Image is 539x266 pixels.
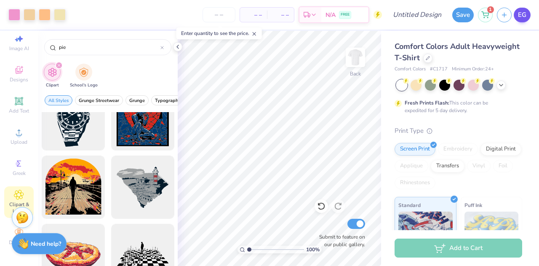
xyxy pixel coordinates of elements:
span: – – [272,11,289,19]
span: School's Logo [70,82,98,89]
div: Digital Print [480,143,521,156]
span: Add Text [9,107,29,114]
img: Standard [398,212,453,254]
img: Clipart Image [48,67,57,77]
span: Image AI [9,45,29,52]
button: Save [452,8,474,22]
img: Back [347,49,364,66]
div: Foil [493,160,513,172]
div: Enter quantity to see the price. [176,27,262,39]
span: Decorate [9,239,29,246]
div: Back [350,70,361,78]
button: filter button [125,95,149,105]
div: filter for School's Logo [70,64,98,89]
div: Print Type [395,126,522,136]
div: Rhinestones [395,177,435,189]
span: Designs [10,76,28,83]
span: Minimum Order: 24 + [452,66,494,73]
img: School's Logo Image [79,67,88,77]
span: Grunge [129,97,145,104]
span: Clipart & logos [4,201,34,215]
span: Upload [11,139,27,145]
span: FREE [341,12,350,18]
strong: Need help? [31,240,61,248]
label: Submit to feature on our public gallery. [315,233,365,248]
span: All Styles [48,97,69,104]
input: Try "Stars" [58,43,160,51]
span: N/A [326,11,336,19]
button: filter button [75,95,123,105]
button: filter button [44,64,61,89]
a: EG [514,8,531,22]
div: This color can be expedited for 5 day delivery. [405,99,508,114]
div: Vinyl [467,160,491,172]
span: Standard [398,201,421,210]
button: filter button [151,95,184,105]
span: Greek [13,170,26,177]
span: 100 % [306,246,320,253]
div: Transfers [431,160,464,172]
button: filter button [45,95,72,105]
span: Comfort Colors [395,66,426,73]
div: Screen Print [395,143,435,156]
span: Grunge Streetwear [79,97,119,104]
span: – – [245,11,262,19]
div: filter for Clipart [44,64,61,89]
strong: Fresh Prints Flash: [405,99,449,106]
button: filter button [70,64,98,89]
input: – – [203,7,235,22]
span: # C1717 [430,66,448,73]
span: Puff Ink [464,201,482,210]
span: 1 [487,6,494,13]
img: Puff Ink [464,212,519,254]
input: Untitled Design [386,6,448,23]
span: Comfort Colors Adult Heavyweight T-Shirt [395,41,520,63]
span: Typography [155,97,181,104]
div: Applique [395,160,428,172]
span: EG [518,10,526,20]
div: Embroidery [438,143,478,156]
span: Clipart [46,82,59,89]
